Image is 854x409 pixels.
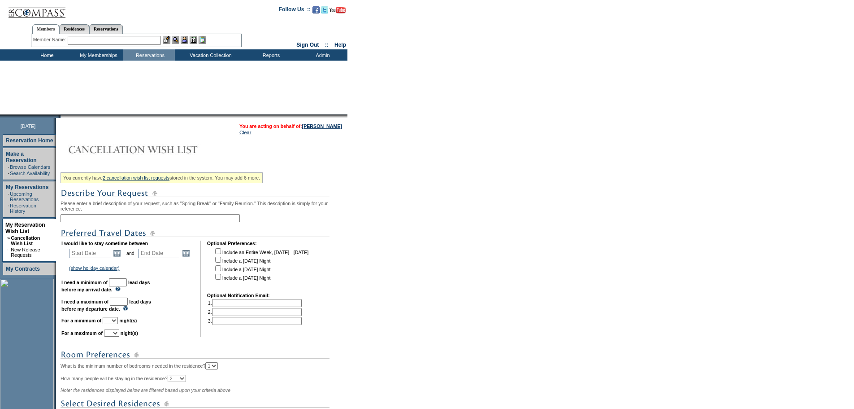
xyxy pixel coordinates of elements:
td: and [125,247,136,259]
input: Date format: M/D/Y. Shortcut keys: [T] for Today. [UP] or [.] for Next Day. [DOWN] or [,] for Pre... [69,249,111,258]
td: · [8,171,9,176]
td: Include an Entire Week, [DATE] - [DATE] Include a [DATE] Night Include a [DATE] Night Include a [... [213,247,308,286]
img: View [172,36,179,44]
b: I need a minimum of [61,280,108,285]
b: lead days before my departure date. [61,299,151,312]
a: Browse Calendars [10,164,50,170]
a: Upcoming Reservations [10,191,39,202]
td: Reservations [123,49,175,61]
img: questionMark_lightBlue.gif [115,286,121,291]
a: Reservations [89,24,123,34]
img: Impersonate [181,36,188,44]
a: (show holiday calendar) [69,265,120,271]
td: 1. [208,299,302,307]
b: night(s) [119,318,137,323]
span: [DATE] [21,123,36,129]
b: For a minimum of [61,318,101,323]
span: You are acting on behalf of: [239,123,342,129]
td: My Memberships [72,49,123,61]
span: Note: the residences displayed below are filtered based upon your criteria above [61,387,230,393]
td: Reports [244,49,296,61]
img: b_calculator.gif [199,36,206,44]
img: Become our fan on Facebook [312,6,320,13]
b: lead days before my arrival date. [61,280,150,292]
b: For a maximum of [61,330,103,336]
span: :: [325,42,329,48]
a: New Release Requests [11,247,40,258]
a: Subscribe to our YouTube Channel [329,9,346,14]
a: Residences [59,24,89,34]
a: [PERSON_NAME] [302,123,342,129]
td: Home [20,49,72,61]
img: Subscribe to our YouTube Channel [329,7,346,13]
div: Member Name: [33,36,68,44]
a: My Contracts [6,266,40,272]
img: promoShadowLeftCorner.gif [57,114,61,118]
b: I would like to stay sometime between [61,241,148,246]
a: Become our fan on Facebook [312,9,320,14]
a: Search Availability [10,171,50,176]
a: 2 cancellation wish list requests [103,175,169,180]
td: · [8,203,9,214]
a: Reservation Home [6,137,53,144]
b: I need a maximum of [61,299,108,304]
img: Follow us on Twitter [321,6,328,13]
td: 3. [208,317,302,325]
td: Vacation Collection [175,49,244,61]
a: Make a Reservation [6,151,37,163]
img: Cancellation Wish List [61,141,240,158]
div: You currently have stored in the system. You may add 6 more. [61,172,263,183]
td: Follow Us :: [279,5,311,16]
a: Sign Out [296,42,319,48]
img: questionMark_lightBlue.gif [123,306,128,311]
a: Members [32,24,60,34]
img: b_edit.gif [163,36,170,44]
td: · [8,191,9,202]
td: 2. [208,308,302,316]
a: Open the calendar popup. [112,248,122,258]
img: subTtlRoomPreferences.gif [61,349,329,361]
a: Reservation History [10,203,36,214]
a: My Reservation Wish List [5,222,45,234]
a: Cancellation Wish List [11,235,40,246]
a: Help [334,42,346,48]
img: Reservations [190,36,197,44]
td: Admin [296,49,347,61]
a: My Reservations [6,184,48,190]
input: Date format: M/D/Y. Shortcut keys: [T] for Today. [UP] or [.] for Next Day. [DOWN] or [,] for Pre... [138,249,180,258]
b: Optional Preferences: [207,241,257,246]
td: · [7,247,10,258]
a: Clear [239,130,251,135]
b: night(s) [121,330,138,336]
td: · [8,164,9,170]
a: Open the calendar popup. [181,248,191,258]
b: » [7,235,10,241]
a: Follow us on Twitter [321,9,328,14]
b: Optional Notification Email: [207,293,270,298]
